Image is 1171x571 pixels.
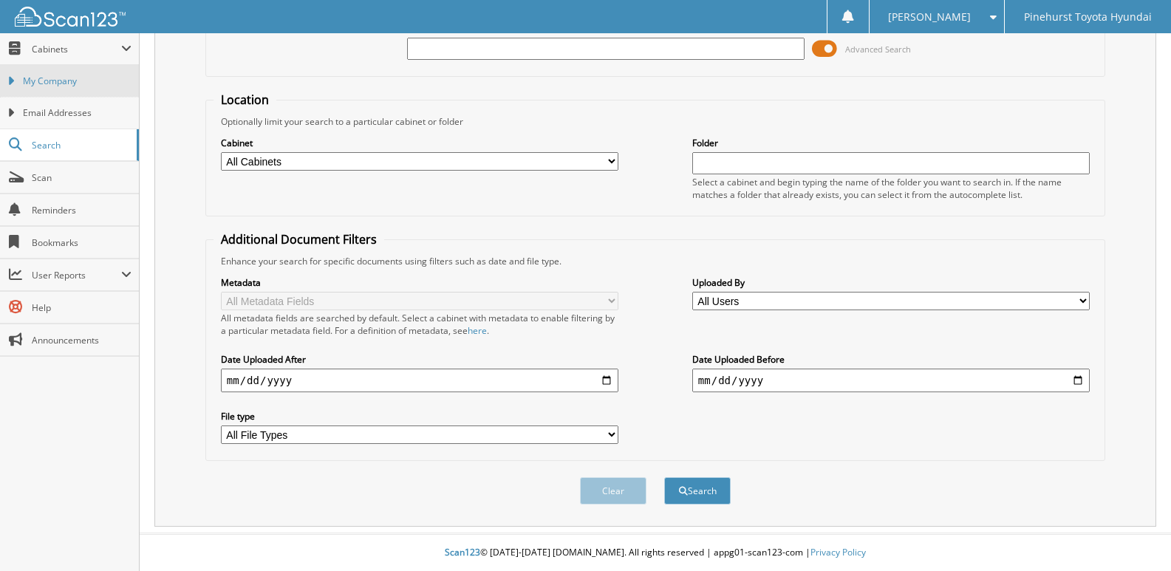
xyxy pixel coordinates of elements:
span: Cabinets [32,43,121,55]
span: [PERSON_NAME] [888,13,971,21]
button: Clear [580,477,646,505]
label: Metadata [221,276,618,289]
span: My Company [23,75,132,88]
span: Reminders [32,204,132,216]
legend: Additional Document Filters [214,231,384,247]
span: Bookmarks [32,236,132,249]
label: Folder [692,137,1090,149]
span: Pinehurst Toyota Hyundai [1024,13,1152,21]
span: Help [32,301,132,314]
a: Privacy Policy [810,546,866,558]
div: © [DATE]-[DATE] [DOMAIN_NAME]. All rights reserved | appg01-scan123-com | [140,535,1171,571]
a: here [468,324,487,337]
input: end [692,369,1090,392]
label: Uploaded By [692,276,1090,289]
span: Advanced Search [845,44,911,55]
span: Announcements [32,334,132,346]
button: Search [664,477,731,505]
span: User Reports [32,269,121,281]
span: Email Addresses [23,106,132,120]
span: Search [32,139,129,151]
div: Enhance your search for specific documents using filters such as date and file type. [214,255,1097,267]
span: Scan [32,171,132,184]
div: Select a cabinet and begin typing the name of the folder you want to search in. If the name match... [692,176,1090,201]
div: Optionally limit your search to a particular cabinet or folder [214,115,1097,128]
img: scan123-logo-white.svg [15,7,126,27]
label: Cabinet [221,137,618,149]
label: Date Uploaded Before [692,353,1090,366]
input: start [221,369,618,392]
legend: Location [214,92,276,108]
span: Scan123 [445,546,480,558]
div: All metadata fields are searched by default. Select a cabinet with metadata to enable filtering b... [221,312,618,337]
iframe: Chat Widget [1097,500,1171,571]
label: File type [221,410,618,423]
label: Date Uploaded After [221,353,618,366]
